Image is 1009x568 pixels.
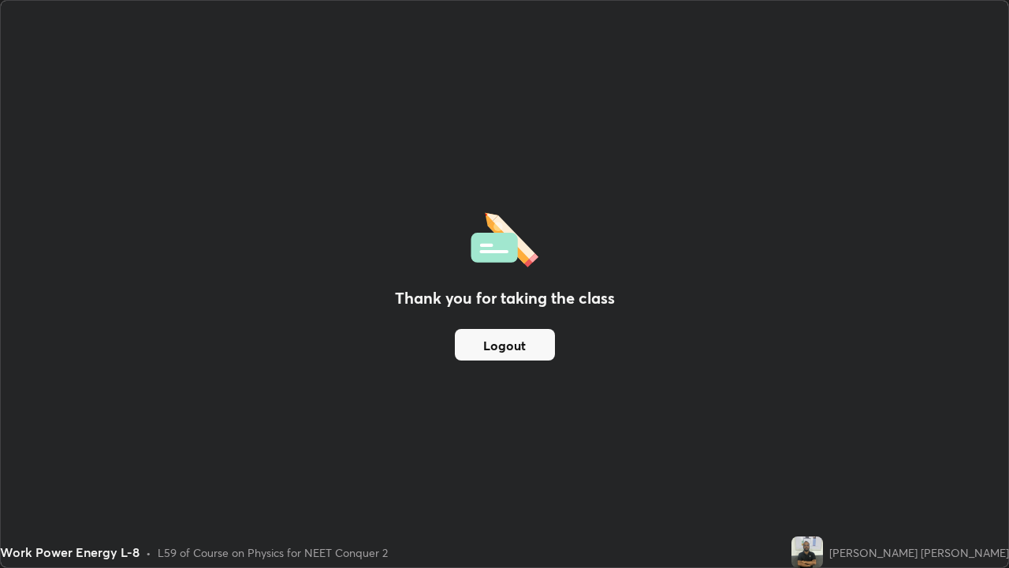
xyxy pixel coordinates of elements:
div: L59 of Course on Physics for NEET Conquer 2 [158,544,388,561]
div: • [146,544,151,561]
img: e04d73a994264d18b7f449a5a63260c4.jpg [791,536,823,568]
div: [PERSON_NAME] [PERSON_NAME] [829,544,1009,561]
button: Logout [455,329,555,361]
img: offlineFeedback.1438e8b3.svg [471,207,538,267]
h2: Thank you for taking the class [395,286,615,310]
